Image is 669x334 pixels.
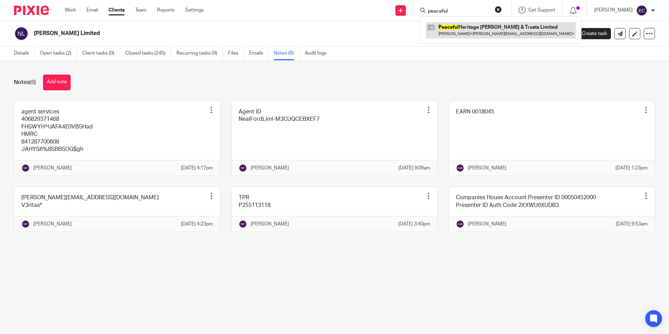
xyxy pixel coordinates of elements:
p: [PERSON_NAME] [33,165,72,172]
img: svg%3E [14,26,29,41]
a: Work [65,7,76,14]
a: Details [14,47,35,60]
p: [PERSON_NAME] [33,221,72,228]
a: Emails [249,47,269,60]
p: [DATE] 1:23pm [615,165,648,172]
a: Clients [108,7,125,14]
p: [DATE] 3:40pm [398,221,430,228]
p: [DATE] 4:23pm [181,221,213,228]
a: Files [228,47,244,60]
a: Open tasks (2) [40,47,77,60]
p: [PERSON_NAME] [468,165,506,172]
h2: [PERSON_NAME] Limited [34,30,455,37]
a: Notes (6) [274,47,300,60]
a: Team [135,7,147,14]
img: svg%3E [239,164,247,172]
p: [PERSON_NAME] [468,221,506,228]
p: [DATE] 9:09am [399,165,430,172]
span: Get Support [528,8,555,13]
input: Search [427,8,490,15]
img: svg%3E [21,164,30,172]
a: Audit logs [305,47,332,60]
img: Pixie [14,6,49,15]
a: Recurring tasks (9) [176,47,223,60]
a: Settings [185,7,204,14]
p: [PERSON_NAME] [594,7,633,14]
p: [DATE] 9:53am [616,221,648,228]
a: Client tasks (0) [82,47,120,60]
p: [PERSON_NAME] [251,165,289,172]
button: Clear [495,6,502,13]
a: Closed tasks (245) [125,47,171,60]
p: [PERSON_NAME] [251,221,289,228]
a: Email [86,7,98,14]
img: svg%3E [456,164,464,172]
img: svg%3E [21,220,30,228]
img: svg%3E [456,220,464,228]
img: svg%3E [239,220,247,228]
img: svg%3E [636,5,647,16]
a: Reports [157,7,175,14]
p: [DATE] 4:17pm [181,165,213,172]
button: Add note [43,75,71,90]
a: Create task [570,28,611,39]
h1: Notes [14,79,36,86]
span: (6) [29,79,36,85]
